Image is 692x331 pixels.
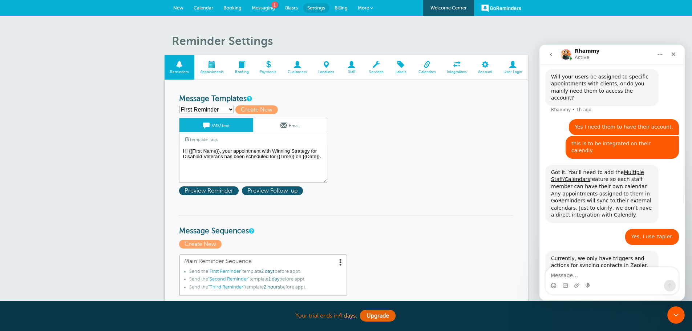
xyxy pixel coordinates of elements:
span: Reminders [168,70,191,74]
span: Payments [258,70,279,74]
a: Customers [282,55,313,80]
textarea: Hi {{First Name}}, your appointment with Winning Strategy for Disabled Veterans has been schedule... [179,146,327,183]
span: 1 [271,1,278,8]
a: Main Reminder Sequence Send the"First Reminder"template2 daysbefore appt.Send the"Second Reminder... [179,254,347,296]
a: Email [253,118,327,132]
a: Booking [229,55,254,80]
span: User Login [502,70,524,74]
a: Upgrade [360,310,396,322]
a: User Login [498,55,528,80]
textarea: Message… [6,223,139,235]
h1: Reminder Settings [172,34,528,48]
button: Gif picker [23,238,29,244]
span: Calendar [194,5,213,11]
span: Account [476,70,494,74]
span: "Third Reminder" [208,284,245,290]
a: 4 days [339,312,356,319]
div: Currently, we only have triggers and actions for syncing contacts in Zapier. Fyi, we're about to ... [6,206,119,272]
span: Appointments [198,70,226,74]
a: Create New [235,106,281,113]
a: Calendars [413,55,441,80]
span: Staff [343,70,360,74]
a: Settings [303,3,329,13]
span: Preview Reminder [179,186,239,195]
a: Message Sequences allow you to setup multiple reminder schedules that can use different Message T... [249,229,253,233]
span: 2 days [261,269,275,274]
span: "First Reminder" [208,269,242,274]
li: Send the template before appt. [189,284,342,292]
span: New [173,5,183,11]
span: Services [367,70,385,74]
button: Emoji picker [11,238,17,244]
a: Labels [389,55,413,80]
h3: Message Sequences [179,215,513,236]
a: Create New [179,241,223,247]
span: Messaging [252,5,275,11]
a: Locations [313,55,340,80]
button: Upload attachment [35,238,40,244]
a: SMS/Text [179,118,253,132]
div: Currently, we only have triggers and actions for syncing contacts in Zapier. Fyi, we're about to ... [12,210,113,267]
iframe: Intercom live chat [667,306,685,324]
div: Rhammy says… [6,206,139,288]
a: Appointments [194,55,229,80]
a: Account [473,55,498,80]
span: Calendars [416,70,438,74]
span: More [358,5,369,11]
a: Payments [254,55,282,80]
li: Send the template before appt. [189,269,342,277]
a: Integrations [441,55,473,80]
a: This is the wording for your reminder and follow-up messages. You can create multiple templates i... [247,96,251,101]
span: Create New [235,105,278,114]
span: Locations [316,70,336,74]
span: Booking [233,70,251,74]
span: Labels [393,70,409,74]
iframe: Intercom live chat [539,45,685,300]
span: "Second Reminder" [208,276,250,282]
button: Send a message… [125,235,136,247]
span: Integrations [445,70,469,74]
li: Send the template before appt. [189,276,342,284]
span: 2 hours [264,284,280,290]
button: Start recording [46,238,52,244]
span: Preview Follow-up [242,186,303,195]
span: 1 day [268,276,279,282]
div: Your trial ends in . [165,308,528,324]
span: Create New [179,240,222,249]
span: Customers [286,70,309,74]
span: Settings [307,5,325,11]
a: Preview Follow-up [242,187,305,194]
span: Main Reminder Sequence [184,258,342,265]
a: Template Tags [179,132,223,146]
a: Staff [340,55,363,80]
a: Services [363,55,389,80]
span: Blasts [285,5,298,11]
a: Preview Reminder [179,187,242,194]
span: Billing [335,5,348,11]
span: Booking [223,5,242,11]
